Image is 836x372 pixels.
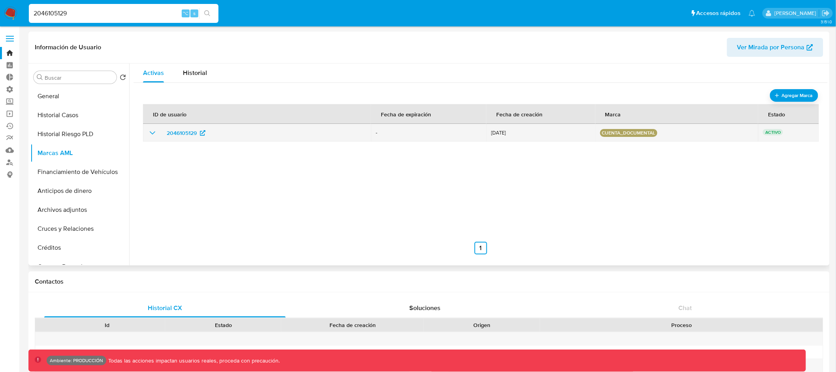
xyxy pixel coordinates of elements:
div: Id [55,321,160,329]
input: Buscar usuario o caso... [29,8,218,19]
h1: Contactos [35,278,823,286]
button: Buscar [37,74,43,80]
span: ⌥ [183,9,188,17]
p: Todas las acciones impactan usuarios reales, proceda con precaución. [106,357,280,365]
span: s [193,9,196,17]
div: Estado [171,321,276,329]
button: Ver Mirada por Persona [727,38,823,57]
button: Archivos adjuntos [30,200,129,219]
div: Origen [429,321,535,329]
span: Soluciones [410,303,441,312]
p: diego.assum@mercadolibre.com [774,9,819,17]
div: Proceso [546,321,817,329]
button: Anticipos de dinero [30,181,129,200]
span: Accesos rápidos [697,9,741,17]
div: Fecha de creación [287,321,418,329]
button: Marcas AML [30,144,129,163]
button: Financiamiento de Vehículos [30,163,129,181]
button: General [30,87,129,106]
button: Cuentas Bancarias [30,257,129,276]
span: Chat [679,303,692,312]
a: Notificaciones [749,10,755,17]
button: Historial Casos [30,106,129,125]
span: Ver Mirada por Persona [737,38,805,57]
button: Cruces y Relaciones [30,219,129,238]
button: search-icon [199,8,215,19]
button: Créditos [30,238,129,257]
button: Historial Riesgo PLD [30,125,129,144]
button: Volver al orden por defecto [120,74,126,83]
p: Ambiente: PRODUCCIÓN [50,359,103,362]
a: Salir [822,9,830,17]
input: Buscar [45,74,113,81]
span: Historial CX [148,303,182,312]
h1: Información de Usuario [35,43,101,51]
